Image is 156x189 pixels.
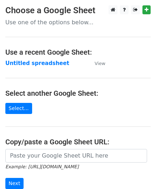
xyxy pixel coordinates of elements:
input: Paste your Google Sheet URL here [5,149,147,163]
small: Example: [URL][DOMAIN_NAME] [5,164,79,169]
h4: Use a recent Google Sheet: [5,48,151,56]
a: Select... [5,103,32,114]
h4: Select another Google Sheet: [5,89,151,98]
h3: Choose a Google Sheet [5,5,151,16]
a: Untitled spreadsheet [5,60,69,66]
p: Use one of the options below... [5,19,151,26]
input: Next [5,178,24,189]
small: View [95,61,105,66]
h4: Copy/paste a Google Sheet URL: [5,138,151,146]
a: View [87,60,105,66]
